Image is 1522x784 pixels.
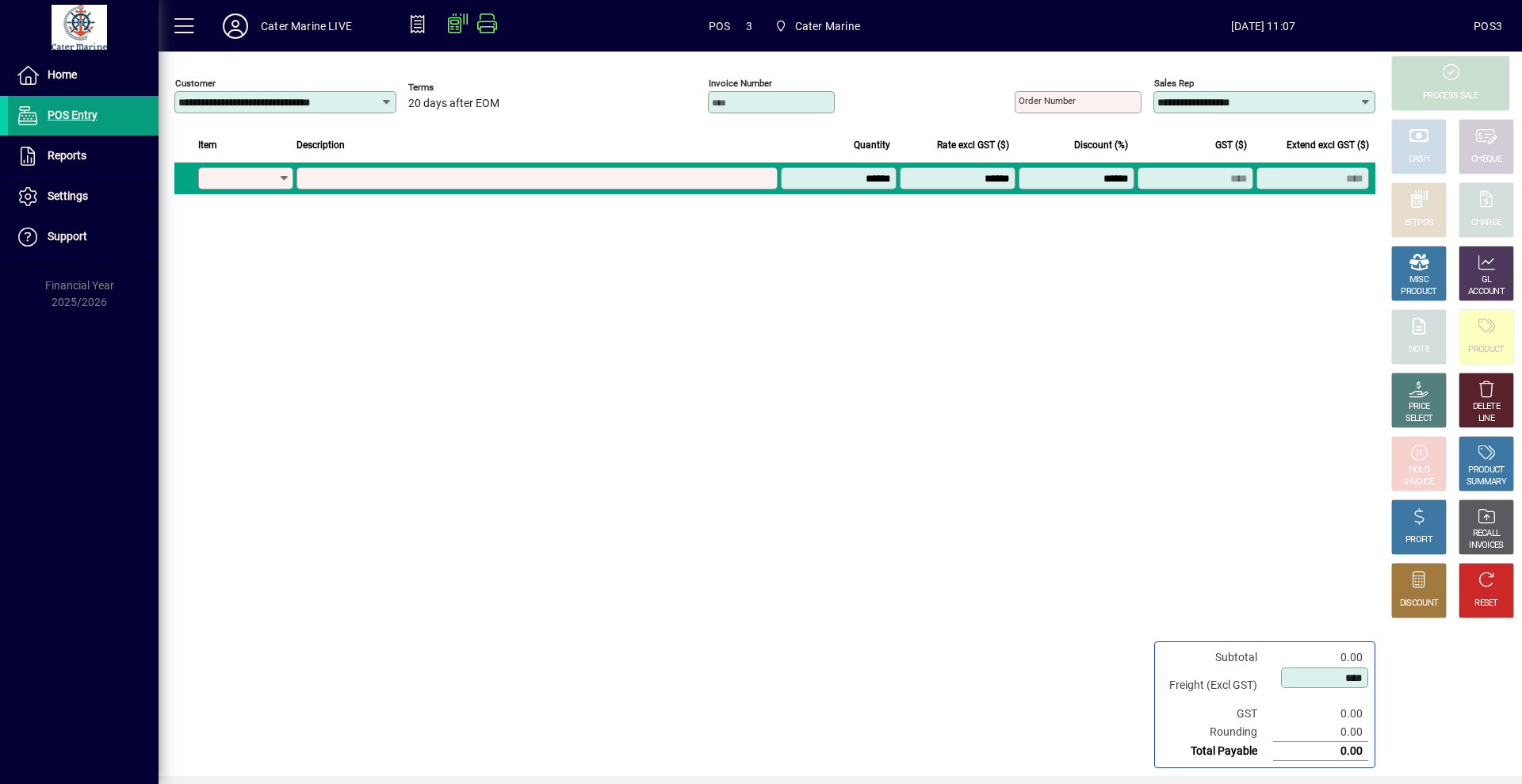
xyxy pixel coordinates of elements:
[1409,344,1429,356] div: NOTE
[198,136,217,154] span: Item
[1273,742,1368,761] td: 0.00
[1468,465,1504,476] div: PRODUCT
[1053,13,1474,39] span: [DATE] 11:07
[48,109,98,121] span: POS Entry
[1478,413,1494,425] div: LINE
[48,230,87,243] span: Support
[8,217,159,257] a: Support
[1215,136,1247,154] span: GST ($)
[937,136,1009,154] span: Rate excl GST ($)
[1404,476,1433,488] div: INVOICE
[1273,723,1368,742] td: 0.00
[1161,705,1273,723] td: GST
[8,55,159,95] a: Home
[1471,154,1501,166] div: CHEQUE
[1467,476,1506,488] div: SUMMARY
[1468,286,1505,298] div: ACCOUNT
[854,136,890,154] span: Quantity
[175,78,216,89] mat-label: Customer
[1423,90,1478,102] div: PROCESS SALE
[210,12,261,40] button: Profile
[1401,286,1436,298] div: PRODUCT
[1409,154,1429,166] div: CASH
[1405,217,1434,229] div: EFTPOS
[1405,413,1433,425] div: SELECT
[1474,598,1498,610] div: RESET
[746,13,752,39] span: 3
[1473,401,1500,413] div: DELETE
[795,13,860,39] span: Cater Marine
[1409,401,1430,413] div: PRICE
[1474,13,1502,39] div: POS3
[408,98,499,110] span: 20 days after EOM
[1471,217,1502,229] div: CHARGE
[1161,648,1273,667] td: Subtotal
[709,13,731,39] span: POS
[1161,667,1273,705] td: Freight (Excl GST)
[1469,540,1503,552] div: INVOICES
[709,78,772,89] mat-label: Invoice number
[1473,528,1501,540] div: RECALL
[1154,78,1194,89] mat-label: Sales rep
[48,149,86,162] span: Reports
[8,177,159,216] a: Settings
[1273,648,1368,667] td: 0.00
[261,13,352,39] div: Cater Marine LIVE
[1161,723,1273,742] td: Rounding
[1287,136,1369,154] span: Extend excl GST ($)
[1074,136,1128,154] span: Discount (%)
[1482,274,1492,286] div: GL
[408,82,503,93] span: Terms
[1400,598,1438,610] div: DISCOUNT
[48,189,88,202] span: Settings
[1409,465,1429,476] div: HOLD
[1019,95,1076,106] mat-label: Order number
[48,68,77,81] span: Home
[296,136,345,154] span: Description
[1405,534,1432,546] div: PROFIT
[1161,742,1273,761] td: Total Payable
[8,136,159,176] a: Reports
[1468,344,1504,356] div: PRODUCT
[1273,705,1368,723] td: 0.00
[1409,274,1428,286] div: MISC
[768,12,866,40] span: Cater Marine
